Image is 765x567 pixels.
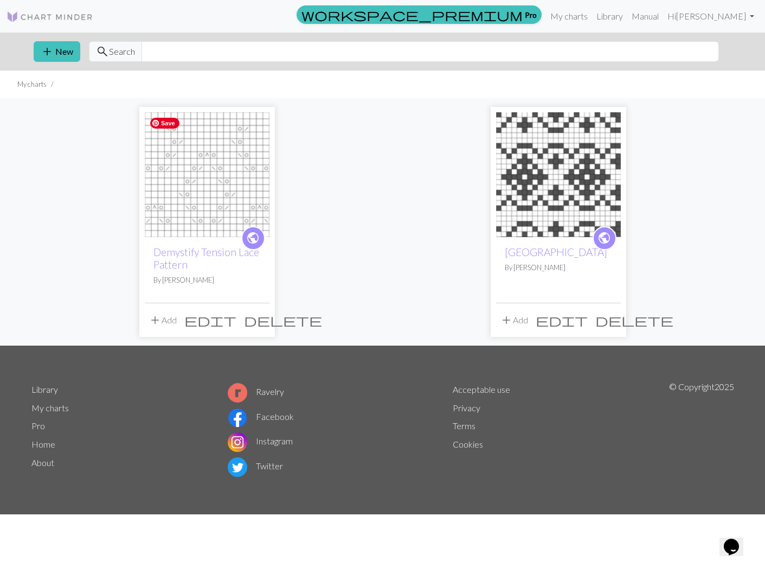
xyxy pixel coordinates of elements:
[228,457,247,477] img: Twitter logo
[627,5,663,27] a: Manual
[453,384,510,394] a: Acceptable use
[546,5,592,27] a: My charts
[719,524,754,556] iframe: chat widget
[536,313,588,328] span: edit
[597,227,611,249] i: public
[153,246,259,271] a: Demystify Tension Lace Pattern
[31,421,45,431] a: Pro
[228,461,283,471] a: Twitter
[34,41,80,62] button: New
[453,421,475,431] a: Terms
[150,118,179,129] span: Save
[96,44,109,59] span: search
[244,313,322,328] span: delete
[31,439,55,449] a: Home
[453,439,483,449] a: Cookies
[184,314,236,327] i: Edit
[240,310,326,330] button: Delete
[228,411,294,422] a: Facebook
[595,313,673,328] span: delete
[184,313,236,328] span: edit
[153,275,261,285] p: By [PERSON_NAME]
[592,310,677,330] button: Delete
[17,79,47,90] li: My charts
[246,230,260,246] span: public
[241,226,265,250] a: public
[228,408,247,428] img: Facebook logo
[301,7,523,22] span: workspace_premium
[496,112,621,237] img: Tension Square
[228,383,247,403] img: Ravelry logo
[149,313,162,328] span: add
[597,230,611,246] span: public
[500,313,513,328] span: add
[246,227,260,249] i: public
[669,380,734,479] p: © Copyright 2025
[496,310,532,330] button: Add
[31,384,58,394] a: Library
[593,226,616,250] a: public
[663,5,758,27] a: Hi[PERSON_NAME]
[505,246,607,258] a: [GEOGRAPHIC_DATA]
[228,436,293,446] a: Instagram
[297,5,542,24] a: Pro
[181,310,240,330] button: Edit
[31,403,69,413] a: My charts
[536,314,588,327] i: Edit
[496,168,621,179] a: Tension Square
[592,5,627,27] a: Library
[31,457,54,468] a: About
[228,386,284,397] a: Ravelry
[145,168,269,179] a: Demystify Tension Lace Pattern
[145,310,181,330] button: Add
[505,263,612,273] p: By [PERSON_NAME]
[109,45,135,58] span: Search
[532,310,592,330] button: Edit
[7,10,93,23] img: Logo
[453,403,480,413] a: Privacy
[145,112,269,237] img: Demystify Tension Lace Pattern
[41,44,54,59] span: add
[228,432,247,452] img: Instagram logo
